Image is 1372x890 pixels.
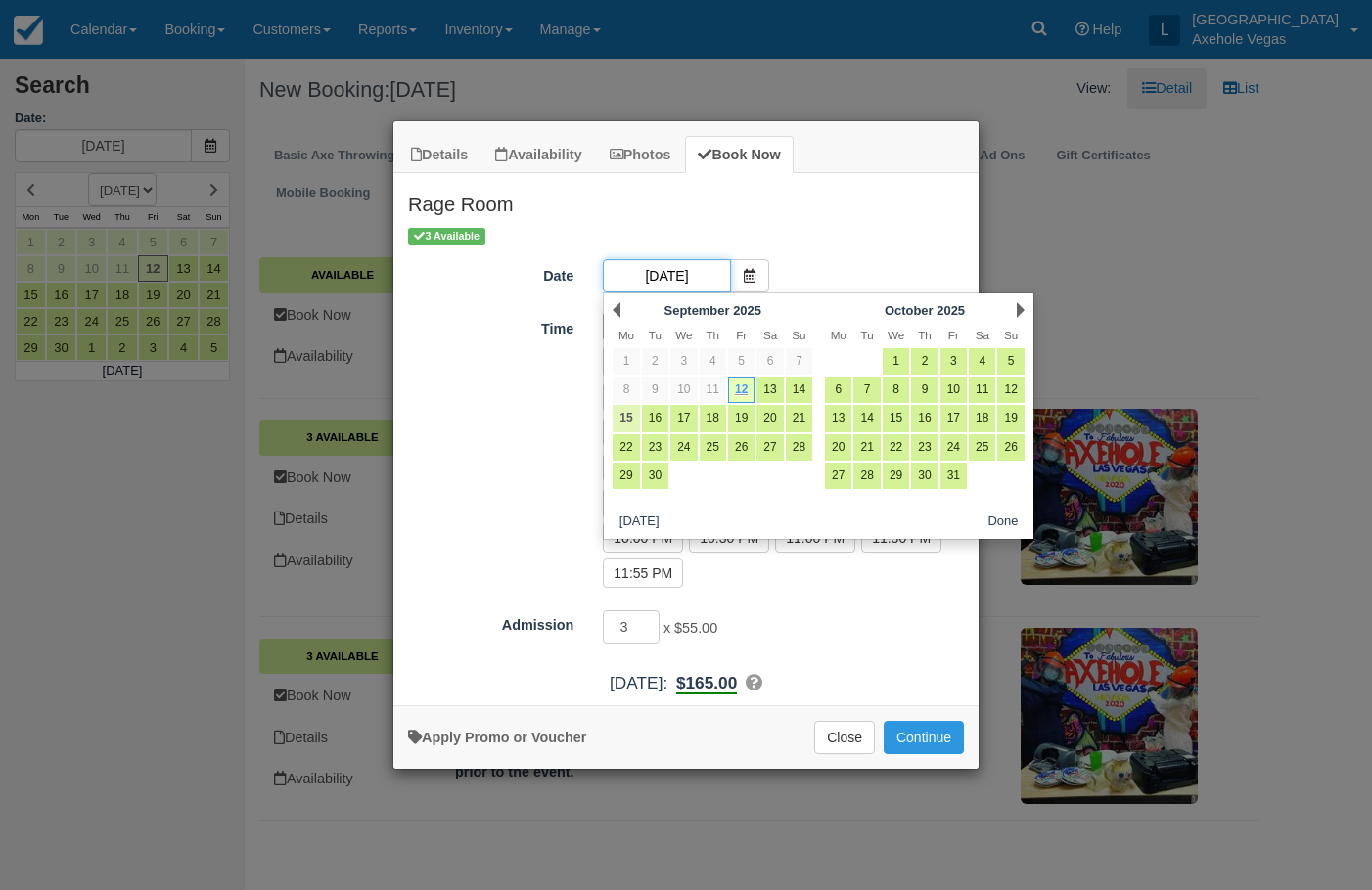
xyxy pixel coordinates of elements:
[940,377,967,403] a: 10
[642,405,668,431] a: 16
[997,434,1024,461] a: 26
[792,329,805,341] span: Sunday
[675,329,692,341] span: Wednesday
[940,463,967,489] a: 31
[670,405,697,431] a: 17
[642,377,668,403] a: 9
[911,463,938,489] a: 30
[786,434,812,461] a: 28
[642,463,668,489] a: 30
[756,405,783,431] a: 20
[786,348,812,375] a: 7
[911,434,938,461] a: 23
[393,312,588,339] label: Time
[700,377,726,403] a: 11
[408,730,586,745] a: Apply Voucher
[948,329,959,341] span: Friday
[670,434,697,461] a: 24
[884,721,964,754] button: Add to Booking
[670,377,697,403] a: 10
[613,348,639,375] a: 1
[398,136,480,174] a: Details
[642,434,668,461] a: 23
[969,434,995,461] a: 25
[883,348,909,375] a: 1
[393,259,588,287] label: Date
[706,329,719,341] span: Thursday
[997,405,1024,431] a: 19
[883,463,909,489] a: 29
[976,329,989,341] span: Saturday
[763,329,777,341] span: Saturday
[937,303,965,318] span: 2025
[814,721,875,754] button: Close
[393,173,979,695] div: Item Modal
[756,348,783,375] a: 6
[612,510,666,534] button: [DATE]
[969,405,995,431] a: 18
[786,377,812,403] a: 14
[883,377,909,403] a: 8
[969,348,995,375] a: 4
[786,405,812,431] a: 21
[728,434,755,461] a: 26
[853,405,880,431] a: 14
[649,329,662,341] span: Tuesday
[825,377,851,403] a: 6
[911,405,938,431] a: 16
[670,348,697,375] a: 3
[911,348,938,375] a: 2
[825,463,851,489] a: 27
[700,434,726,461] a: 25
[1004,329,1018,341] span: Sunday
[940,348,967,375] a: 3
[883,434,909,461] a: 22
[825,405,851,431] a: 13
[393,671,979,695] div: :
[610,673,663,692] span: [DATE]
[393,173,979,224] h2: Rage Room
[676,673,737,694] b: $165.00
[918,329,932,341] span: Thursday
[613,302,620,318] a: Prev
[997,377,1024,403] a: 12
[853,377,880,403] a: 7
[911,377,938,403] a: 9
[756,434,783,461] a: 27
[831,329,846,341] span: Monday
[885,303,934,318] span: October
[597,136,684,174] a: Photos
[940,405,967,431] a: 17
[883,405,909,431] a: 15
[393,608,588,636] label: Admission
[733,303,761,318] span: 2025
[853,434,880,461] a: 21
[728,405,755,431] a: 19
[861,329,874,341] span: Tuesday
[1017,302,1025,318] a: Next
[613,434,639,461] a: 22
[700,405,726,431] a: 18
[664,303,730,318] span: September
[981,510,1027,534] button: Done
[482,136,594,174] a: Availability
[603,610,660,644] input: Admission
[642,348,668,375] a: 2
[940,434,967,461] a: 24
[663,621,717,637] span: x $55.00
[736,329,747,341] span: Friday
[728,348,755,375] a: 5
[825,434,851,461] a: 20
[756,377,783,403] a: 13
[613,405,639,431] a: 15
[613,377,639,403] a: 8
[728,377,755,403] a: 12
[603,558,683,588] label: 11:55 PM
[618,329,634,341] span: Monday
[888,329,904,341] span: Wednesday
[613,463,639,489] a: 29
[408,228,485,245] span: 3 Available
[997,348,1024,375] a: 5
[969,377,995,403] a: 11
[853,463,880,489] a: 28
